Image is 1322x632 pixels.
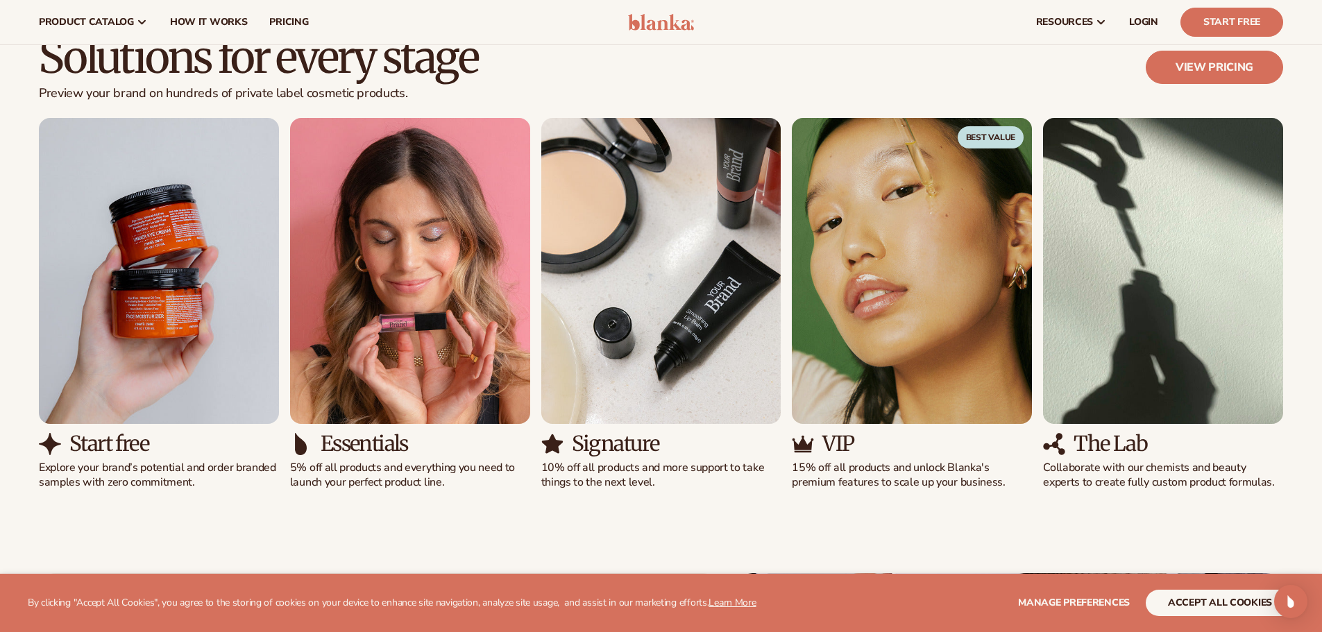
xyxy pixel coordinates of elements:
[290,433,312,455] img: Shopify Image 13
[39,118,279,490] div: 1 / 5
[290,118,530,490] div: 2 / 5
[1180,8,1283,37] a: Start Free
[792,118,1032,490] div: 4 / 5
[321,432,408,455] h3: Essentials
[170,17,248,28] span: How It Works
[1018,596,1130,609] span: Manage preferences
[1146,51,1283,84] a: View pricing
[792,461,1032,490] p: 15% off all products and unlock Blanka's premium features to scale up your business.
[39,34,478,80] h2: Solutions for every stage
[39,17,134,28] span: product catalog
[1018,590,1130,616] button: Manage preferences
[628,14,694,31] img: logo
[1036,17,1093,28] span: resources
[1043,118,1283,424] img: Shopify Image 18
[290,118,530,424] img: Shopify Image 12
[39,86,478,101] p: Preview your brand on hundreds of private label cosmetic products.
[1274,585,1307,618] div: Open Intercom Messenger
[39,433,61,455] img: Shopify Image 11
[792,118,1032,424] img: Shopify Image 16
[1129,17,1158,28] span: LOGIN
[1074,432,1147,455] h3: The Lab
[39,118,279,424] img: Shopify Image 10
[39,461,279,490] p: Explore your brand’s potential and order branded samples with zero commitment.
[1043,461,1283,490] p: Collaborate with our chemists and beauty experts to create fully custom product formulas.
[1146,590,1294,616] button: accept all cookies
[572,432,659,455] h3: Signature
[541,461,781,490] p: 10% off all products and more support to take things to the next level.
[958,126,1024,148] span: Best Value
[541,433,563,455] img: Shopify Image 15
[1043,433,1065,455] img: Shopify Image 19
[28,597,756,609] p: By clicking "Accept All Cookies", you agree to the storing of cookies on your device to enhance s...
[541,118,781,490] div: 3 / 5
[1043,118,1283,490] div: 5 / 5
[290,461,530,490] p: 5% off all products and everything you need to launch your perfect product line.
[541,118,781,424] img: Shopify Image 14
[822,432,854,455] h3: VIP
[69,432,149,455] h3: Start free
[709,596,756,609] a: Learn More
[269,17,308,28] span: pricing
[792,433,814,455] img: Shopify Image 17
